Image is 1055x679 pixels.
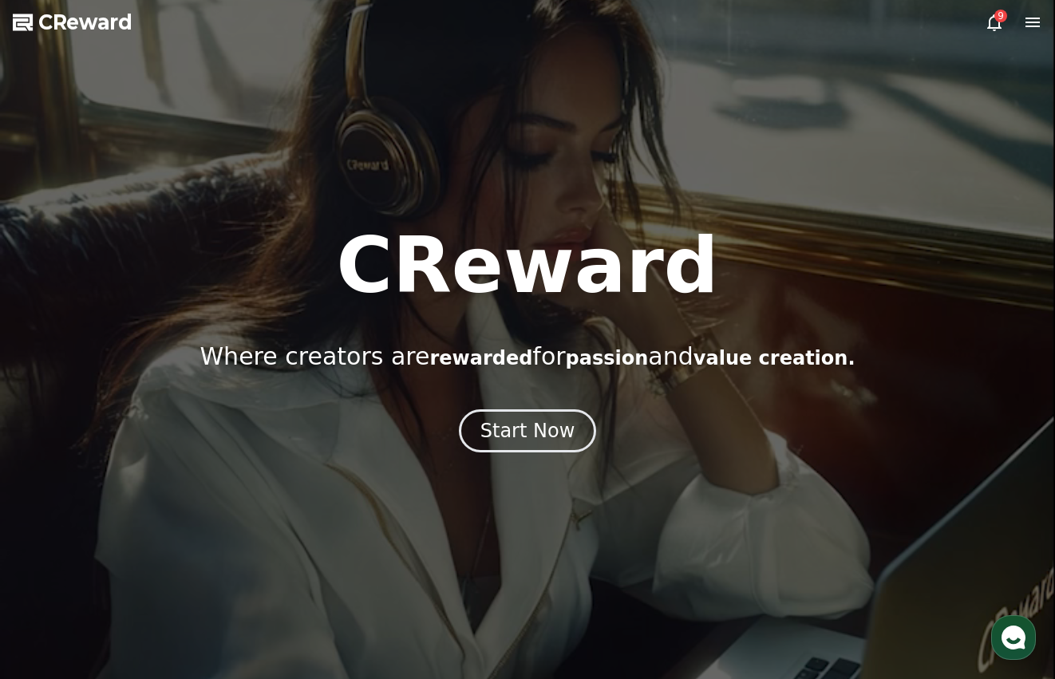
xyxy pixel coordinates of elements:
[5,506,105,546] a: Home
[480,418,575,444] div: Start Now
[985,13,1004,32] a: 9
[13,10,132,35] a: CReward
[38,10,132,35] span: CReward
[41,530,69,543] span: Home
[459,409,597,452] button: Start Now
[236,530,275,543] span: Settings
[994,10,1007,22] div: 9
[200,342,855,371] p: Where creators are for and
[336,227,718,304] h1: CReward
[693,347,855,369] span: value creation.
[459,425,597,440] a: Start Now
[429,347,532,369] span: rewarded
[566,347,649,369] span: passion
[105,506,206,546] a: Messages
[132,531,180,543] span: Messages
[206,506,306,546] a: Settings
